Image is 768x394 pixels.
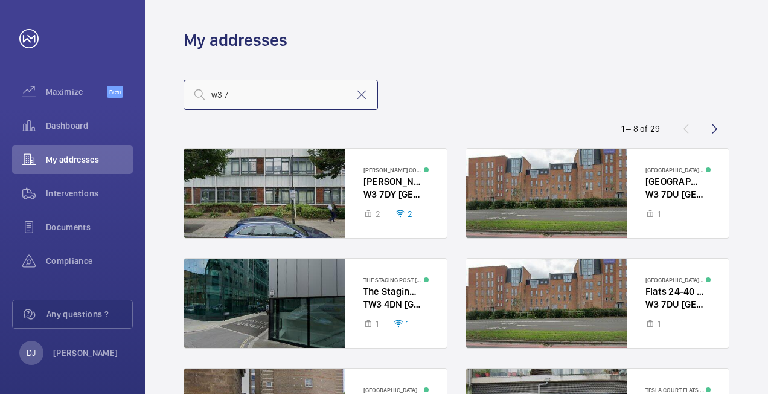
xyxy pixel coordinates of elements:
[46,187,133,199] span: Interventions
[27,347,36,359] p: DJ
[107,86,123,98] span: Beta
[184,29,287,51] h1: My addresses
[621,123,660,135] div: 1 – 8 of 29
[184,80,378,110] input: Search by address
[46,308,132,320] span: Any questions ?
[53,347,118,359] p: [PERSON_NAME]
[46,120,133,132] span: Dashboard
[46,86,107,98] span: Maximize
[46,255,133,267] span: Compliance
[46,153,133,166] span: My addresses
[46,221,133,233] span: Documents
